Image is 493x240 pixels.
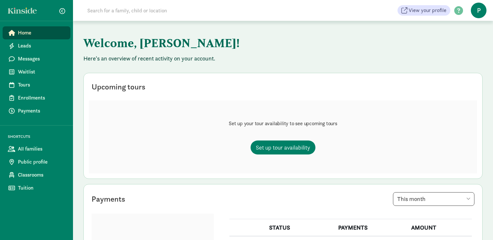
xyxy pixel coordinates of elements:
[3,142,70,155] a: All families
[3,78,70,91] a: Tours
[18,94,65,102] span: Enrollments
[18,107,65,115] span: Payments
[398,5,450,16] a: View your profile
[3,26,70,39] a: Home
[18,81,65,89] span: Tours
[265,219,334,236] th: STATUS
[256,143,310,152] span: Set up tour availability
[18,29,65,37] span: Home
[409,7,446,14] span: View your profile
[3,155,70,168] a: Public profile
[3,91,70,104] a: Enrollments
[18,42,65,50] span: Leads
[18,68,65,76] span: Waitlist
[18,145,65,153] span: All families
[407,219,472,236] th: AMOUNT
[18,55,65,63] span: Messages
[92,193,125,205] div: Payments
[83,55,483,62] p: Here's an overview of recent activity on your account.
[83,31,406,55] h1: Welcome, [PERSON_NAME]!
[18,184,65,192] span: Tuition
[3,52,70,65] a: Messages
[3,181,70,194] a: Tuition
[18,171,65,179] span: Classrooms
[3,39,70,52] a: Leads
[3,104,70,117] a: Payments
[83,4,266,17] input: Search for a family, child or location
[334,219,407,236] th: PAYMENTS
[229,120,337,127] p: Set up your tour availability to see upcoming tours
[92,81,145,93] div: Upcoming tours
[251,140,315,154] a: Set up tour availability
[471,3,486,18] span: P
[3,168,70,181] a: Classrooms
[18,158,65,166] span: Public profile
[3,65,70,78] a: Waitlist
